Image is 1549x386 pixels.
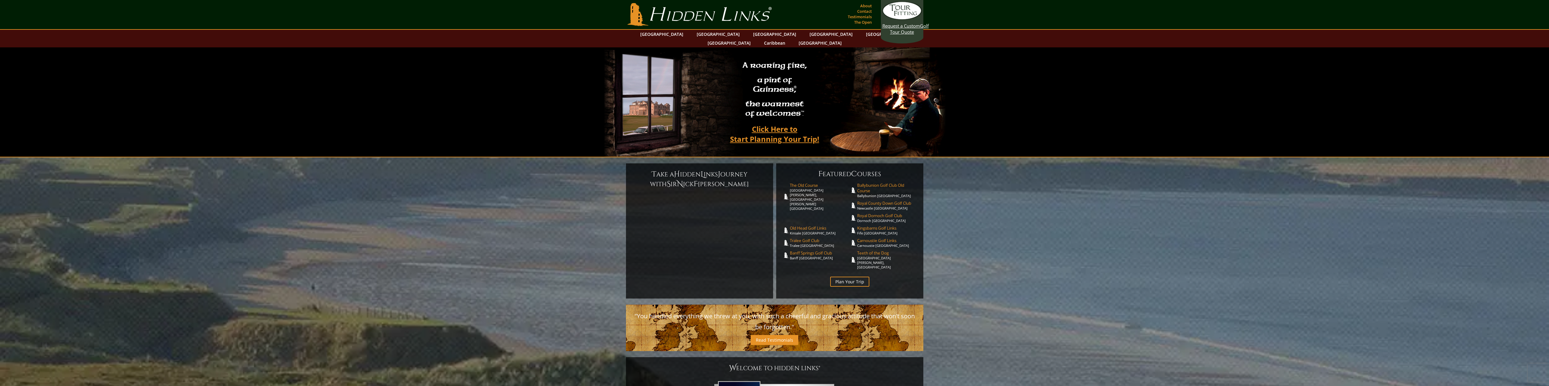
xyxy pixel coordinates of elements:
a: Banff Springs Golf ClubBanff [GEOGRAPHIC_DATA] [790,250,850,260]
a: Testimonials [846,12,873,21]
span: Kingsbarns Golf Links [857,225,917,231]
h6: ake a idden inks ourney with ir ick [PERSON_NAME] [632,169,767,189]
a: [GEOGRAPHIC_DATA] [750,30,799,39]
a: Ballybunion Golf Club Old CourseBallybunion [GEOGRAPHIC_DATA] [857,183,917,198]
p: "You handled everything we threw at you, with such a cheerful and gracious attitude that won't so... [632,311,917,333]
a: Royal Dornoch Golf ClubDornoch [GEOGRAPHIC_DATA] [857,213,917,223]
span: The Old Course [790,183,850,188]
a: Plan Your Trip [830,277,869,287]
a: The Old Course[GEOGRAPHIC_DATA][PERSON_NAME], [GEOGRAPHIC_DATA][PERSON_NAME] [GEOGRAPHIC_DATA] [790,183,850,211]
a: [GEOGRAPHIC_DATA] [796,39,845,47]
a: The Open [853,18,873,26]
a: Request a CustomGolf Tour Quote [882,2,922,35]
span: T [652,169,656,179]
span: C [851,169,857,179]
a: Teeth of the Dog[GEOGRAPHIC_DATA][PERSON_NAME], [GEOGRAPHIC_DATA] [857,250,917,269]
span: N [677,179,683,189]
a: Old Head Golf LinksKinsale [GEOGRAPHIC_DATA] [790,225,850,235]
a: [GEOGRAPHIC_DATA] [705,39,754,47]
a: [GEOGRAPHIC_DATA] [807,30,856,39]
span: Old Head Golf Links [790,225,850,231]
span: Tralee Golf Club [790,238,850,243]
a: [GEOGRAPHIC_DATA] [694,30,743,39]
h2: A roaring fire, a pint of Guinness , the warmest of welcomes™. [739,58,811,122]
a: Caribbean [761,39,788,47]
span: Request a Custom [882,23,920,29]
h1: Welcome To Hidden Links® [632,363,917,373]
a: Royal County Down Golf ClubNewcastle [GEOGRAPHIC_DATA] [857,200,917,210]
span: J [718,169,720,179]
a: Contact [856,7,873,15]
a: Kingsbarns Golf LinksFife [GEOGRAPHIC_DATA] [857,225,917,235]
a: About [859,2,873,10]
span: Ballybunion Golf Club Old Course [857,183,917,193]
span: H [674,169,680,179]
a: Read Testimonials [751,335,798,345]
span: Banff Springs Golf Club [790,250,850,256]
span: Teeth of the Dog [857,250,917,256]
span: S [667,179,671,189]
span: F [694,179,698,189]
a: [GEOGRAPHIC_DATA] [863,30,912,39]
span: Carnoustie Golf Links [857,238,917,243]
span: Royal County Down Golf Club [857,200,917,206]
span: F [818,169,823,179]
a: Click Here toStart Planning Your Trip! [724,122,825,146]
a: Carnoustie Golf LinksCarnoustie [GEOGRAPHIC_DATA] [857,238,917,248]
span: Royal Dornoch Golf Club [857,213,917,218]
h6: eatured ourses [782,169,917,179]
a: [GEOGRAPHIC_DATA] [637,30,686,39]
a: Tralee Golf ClubTralee [GEOGRAPHIC_DATA] [790,238,850,248]
span: L [701,169,704,179]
